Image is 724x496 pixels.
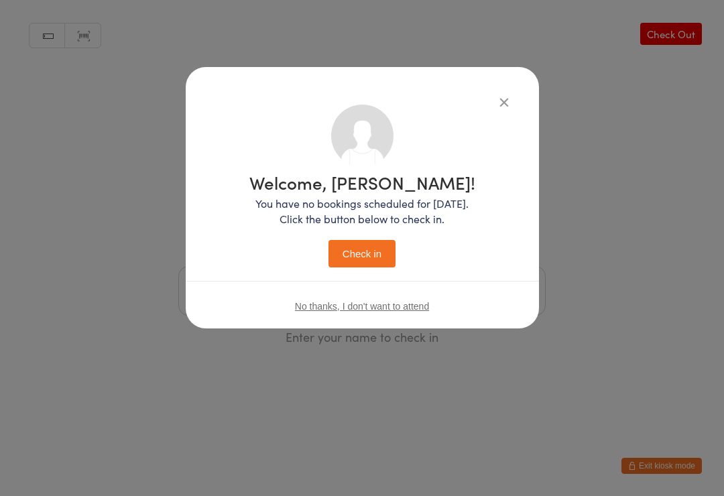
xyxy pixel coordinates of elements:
h1: Welcome, [PERSON_NAME]! [249,174,475,191]
button: No thanks, I don't want to attend [295,301,429,312]
p: You have no bookings scheduled for [DATE]. Click the button below to check in. [249,196,475,227]
img: no_photo.png [331,105,394,167]
button: Check in [328,240,396,267]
